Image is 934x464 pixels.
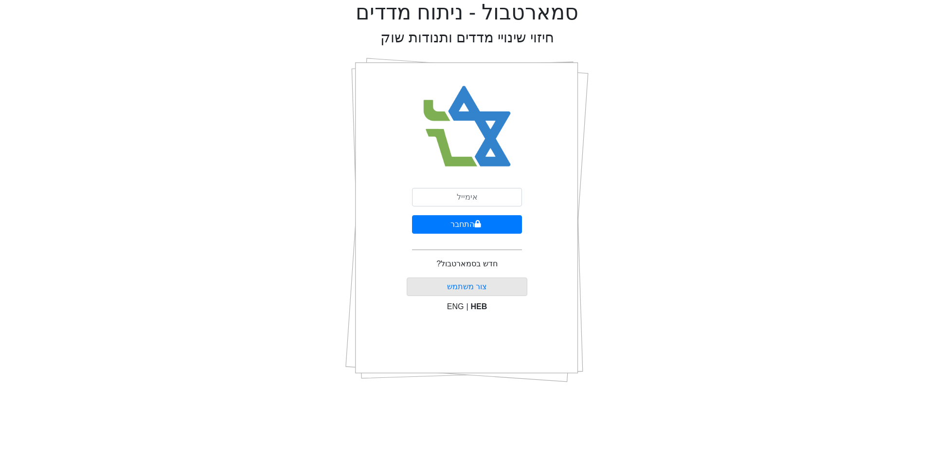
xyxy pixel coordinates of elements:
input: אימייל [412,188,522,206]
h2: חיזוי שינויי מדדים ותנודות שוק [380,29,554,46]
button: צור משתמש [407,278,528,296]
a: צור משתמש [447,282,487,291]
p: חדש בסמארטבול? [436,258,497,270]
img: Smart Bull [414,73,520,180]
span: ENG [447,302,464,311]
span: | [466,302,468,311]
span: HEB [471,302,487,311]
button: התחבר [412,215,522,234]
